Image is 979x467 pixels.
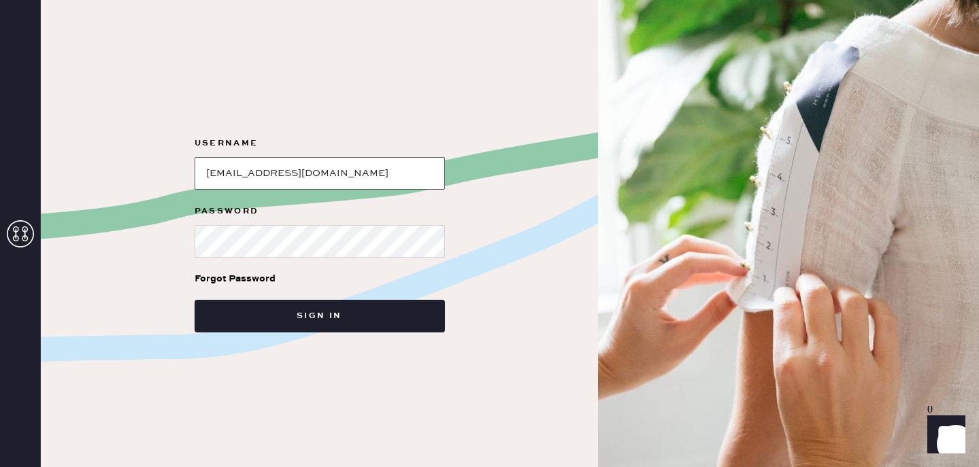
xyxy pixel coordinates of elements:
[195,157,445,190] input: e.g. john@doe.com
[195,203,445,220] label: Password
[195,135,445,152] label: Username
[195,258,276,300] a: Forgot Password
[195,271,276,286] div: Forgot Password
[914,406,973,464] iframe: Front Chat
[195,300,445,332] button: Sign in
